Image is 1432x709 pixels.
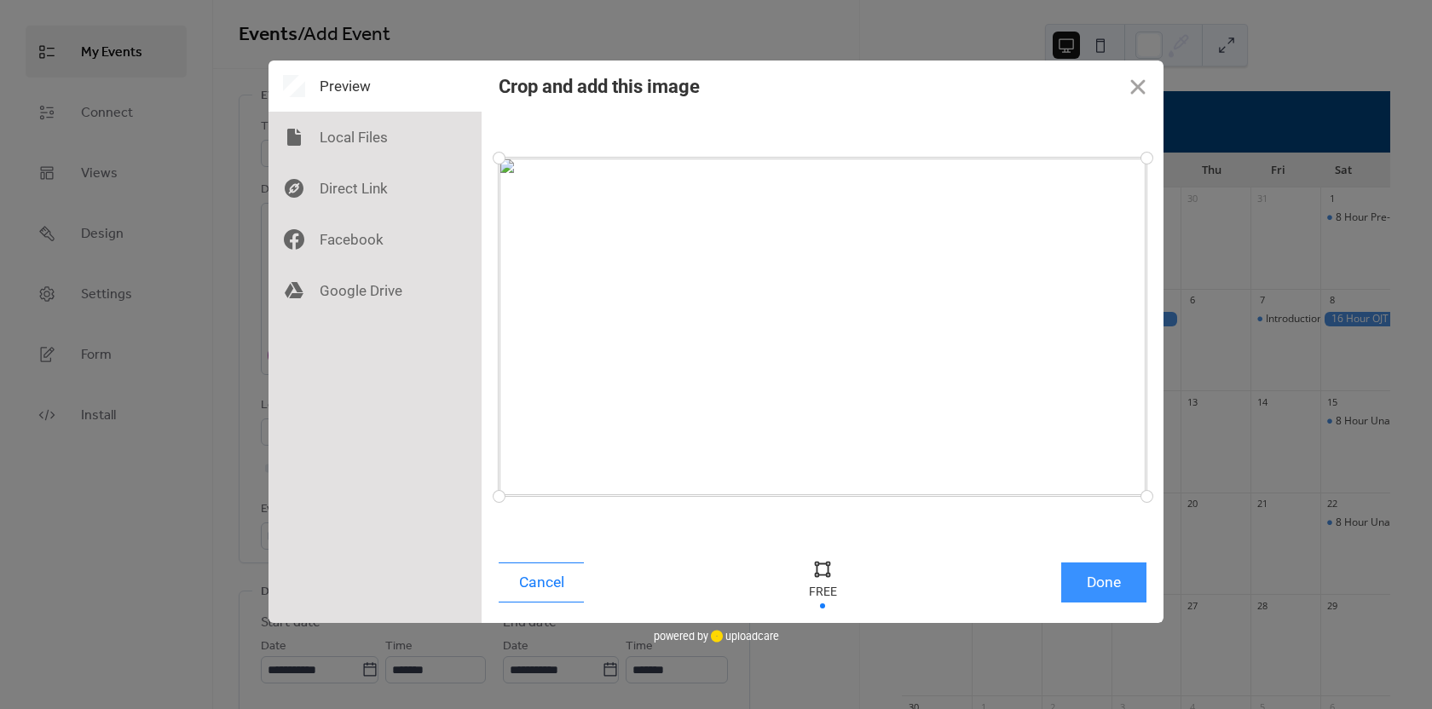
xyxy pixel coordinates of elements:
a: uploadcare [708,630,779,643]
div: Crop and add this image [499,76,700,97]
div: Local Files [268,112,482,163]
div: Direct Link [268,163,482,214]
div: Preview [268,61,482,112]
div: powered by [654,623,779,648]
button: Done [1061,562,1146,602]
button: Cancel [499,562,584,602]
button: Close [1112,61,1163,112]
div: Facebook [268,214,482,265]
div: Google Drive [268,265,482,316]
